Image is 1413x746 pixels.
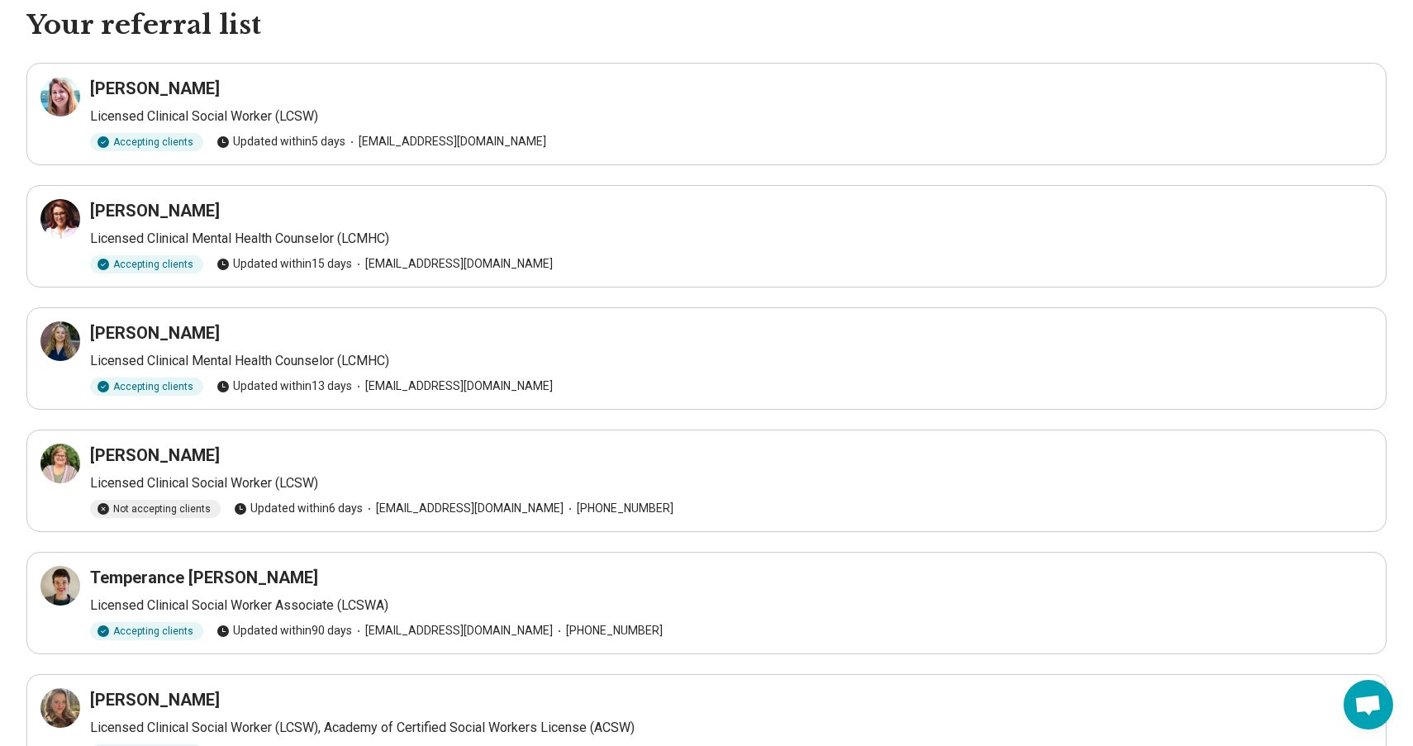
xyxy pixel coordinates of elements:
[90,566,318,589] h3: Temperance [PERSON_NAME]
[90,77,220,100] h3: [PERSON_NAME]
[234,500,363,517] span: Updated within 6 days
[90,255,203,273] div: Accepting clients
[90,199,220,222] h3: [PERSON_NAME]
[90,444,220,467] h3: [PERSON_NAME]
[90,378,203,396] div: Accepting clients
[90,351,1373,371] p: Licensed Clinical Mental Health Counselor (LCMHC)
[1344,680,1393,729] div: Open chat
[90,321,220,344] h3: [PERSON_NAME]
[216,255,352,273] span: Updated within 15 days
[90,622,203,640] div: Accepting clients
[345,133,546,150] span: [EMAIL_ADDRESS][DOMAIN_NAME]
[90,133,203,151] div: Accepting clients
[90,596,1373,615] p: Licensed Clinical Social Worker Associate (LCSWA)
[90,229,1373,249] p: Licensed Clinical Mental Health Counselor (LCMHC)
[90,473,1373,493] p: Licensed Clinical Social Worker (LCSW)
[90,500,221,518] div: Not accepting clients
[26,8,1387,43] h1: Your referral list
[216,133,345,150] span: Updated within 5 days
[553,622,663,639] span: [PHONE_NUMBER]
[90,688,220,711] h3: [PERSON_NAME]
[90,107,1373,126] p: Licensed Clinical Social Worker (LCSW)
[216,378,352,395] span: Updated within 13 days
[216,622,352,639] span: Updated within 90 days
[90,718,1373,738] p: Licensed Clinical Social Worker (LCSW), Academy of Certified Social Workers License (ACSW)
[363,500,564,517] span: [EMAIL_ADDRESS][DOMAIN_NAME]
[352,378,553,395] span: [EMAIL_ADDRESS][DOMAIN_NAME]
[352,255,553,273] span: [EMAIL_ADDRESS][DOMAIN_NAME]
[564,500,673,517] span: [PHONE_NUMBER]
[352,622,553,639] span: [EMAIL_ADDRESS][DOMAIN_NAME]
